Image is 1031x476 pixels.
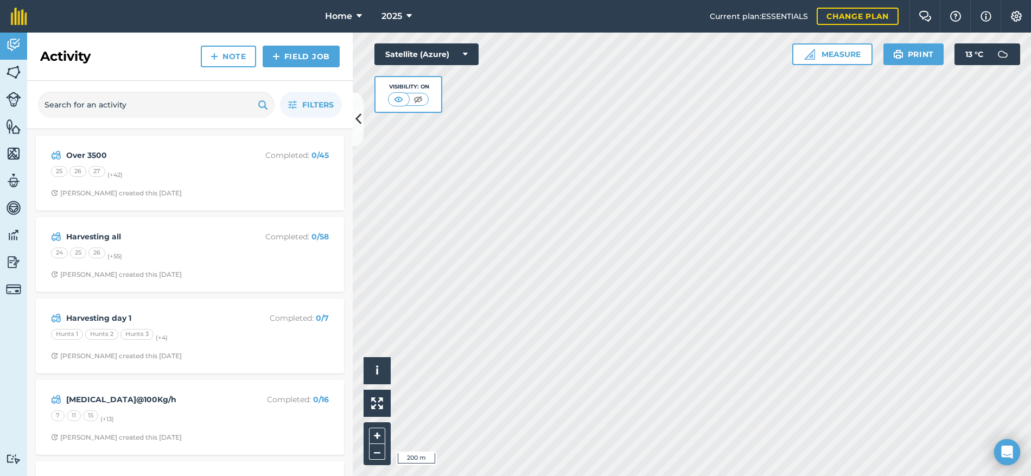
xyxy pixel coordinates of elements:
[51,166,67,177] div: 25
[280,92,342,118] button: Filters
[51,434,58,441] img: Clock with arrow pointing clockwise
[51,230,61,243] img: svg+xml;base64,PD94bWwgdmVyc2lvbj0iMS4wIiBlbmNvZGluZz0idXRmLTgiPz4KPCEtLSBHZW5lcmF0b3I6IEFkb2JlIE...
[51,189,58,196] img: Clock with arrow pointing clockwise
[51,189,182,198] div: [PERSON_NAME] created this [DATE]
[51,271,58,278] img: Clock with arrow pointing clockwise
[6,282,21,297] img: svg+xml;base64,PD94bWwgdmVyc2lvbj0iMS4wIiBlbmNvZGluZz0idXRmLTgiPz4KPCEtLSBHZW5lcmF0b3I6IEFkb2JlIE...
[38,92,275,118] input: Search for an activity
[100,415,114,423] small: (+ 13 )
[120,329,154,340] div: Hunts 3
[51,149,61,162] img: svg+xml;base64,PD94bWwgdmVyc2lvbj0iMS4wIiBlbmNvZGluZz0idXRmLTgiPz4KPCEtLSBHZW5lcmF0b3I6IEFkb2JlIE...
[51,247,68,258] div: 24
[1010,11,1023,22] img: A cog icon
[369,444,385,460] button: –
[156,334,168,341] small: (+ 4 )
[411,94,425,105] img: svg+xml;base64,PHN2ZyB4bWxucz0iaHR0cDovL3d3dy53My5vcmcvMjAwMC9zdmciIHdpZHRoPSI1MCIgaGVpZ2h0PSI0MC...
[66,231,238,243] strong: Harvesting all
[51,433,182,442] div: [PERSON_NAME] created this [DATE]
[51,352,58,359] img: Clock with arrow pointing clockwise
[243,149,329,161] p: Completed :
[42,305,338,367] a: Harvesting day 1Completed: 0/7Hunts 1Hunts 2Hunts 3(+4)Clock with arrow pointing clockwise[PERSON...
[201,46,256,67] a: Note
[51,393,61,406] img: svg+xml;base64,PD94bWwgdmVyc2lvbj0iMS4wIiBlbmNvZGluZz0idXRmLTgiPz4KPCEtLSBHZW5lcmF0b3I6IEFkb2JlIE...
[83,410,98,421] div: 15
[325,10,352,23] span: Home
[67,410,81,421] div: 11
[11,8,27,25] img: fieldmargin Logo
[376,364,379,377] span: i
[6,64,21,80] img: svg+xml;base64,PHN2ZyB4bWxucz0iaHR0cDovL3d3dy53My5vcmcvMjAwMC9zdmciIHdpZHRoPSI1NiIgaGVpZ2h0PSI2MC...
[893,48,903,61] img: svg+xml;base64,PHN2ZyB4bWxucz0iaHR0cDovL3d3dy53My5vcmcvMjAwMC9zdmciIHdpZHRoPSIxOSIgaGVpZ2h0PSIyNC...
[243,312,329,324] p: Completed :
[6,145,21,162] img: svg+xml;base64,PHN2ZyB4bWxucz0iaHR0cDovL3d3dy53My5vcmcvMjAwMC9zdmciIHdpZHRoPSI1NiIgaGVpZ2h0PSI2MC...
[804,49,815,60] img: Ruler icon
[949,11,962,22] img: A question mark icon
[51,329,83,340] div: Hunts 1
[85,329,118,340] div: Hunts 2
[364,357,391,384] button: i
[371,397,383,409] img: Four arrows, one pointing top left, one top right, one bottom right and the last bottom left
[919,11,932,22] img: Two speech bubbles overlapping with the left bubble in the forefront
[42,224,338,285] a: Harvesting allCompleted: 0/58242526(+55)Clock with arrow pointing clockwise[PERSON_NAME] created ...
[954,43,1020,65] button: 13 °C
[272,50,280,63] img: svg+xml;base64,PHN2ZyB4bWxucz0iaHR0cDovL3d3dy53My5vcmcvMjAwMC9zdmciIHdpZHRoPSIxNCIgaGVpZ2h0PSIyNC...
[388,82,429,91] div: Visibility: On
[107,252,122,260] small: (+ 55 )
[107,171,123,179] small: (+ 42 )
[6,200,21,216] img: svg+xml;base64,PD94bWwgdmVyc2lvbj0iMS4wIiBlbmNvZGluZz0idXRmLTgiPz4KPCEtLSBHZW5lcmF0b3I6IEFkb2JlIE...
[6,118,21,135] img: svg+xml;base64,PHN2ZyB4bWxucz0iaHR0cDovL3d3dy53My5vcmcvMjAwMC9zdmciIHdpZHRoPSI1NiIgaGVpZ2h0PSI2MC...
[981,10,991,23] img: svg+xml;base64,PHN2ZyB4bWxucz0iaHR0cDovL3d3dy53My5vcmcvMjAwMC9zdmciIHdpZHRoPSIxNyIgaGVpZ2h0PSIxNy...
[6,454,21,464] img: svg+xml;base64,PD94bWwgdmVyc2lvbj0iMS4wIiBlbmNvZGluZz0idXRmLTgiPz4KPCEtLSBHZW5lcmF0b3I6IEFkb2JlIE...
[883,43,944,65] button: Print
[51,270,182,279] div: [PERSON_NAME] created this [DATE]
[381,10,402,23] span: 2025
[6,227,21,243] img: svg+xml;base64,PD94bWwgdmVyc2lvbj0iMS4wIiBlbmNvZGluZz0idXRmLTgiPz4KPCEtLSBHZW5lcmF0b3I6IEFkb2JlIE...
[42,386,338,448] a: [MEDICAL_DATA]@100Kg/hCompleted: 0/1671115(+13)Clock with arrow pointing clockwise[PERSON_NAME] c...
[211,50,218,63] img: svg+xml;base64,PHN2ZyB4bWxucz0iaHR0cDovL3d3dy53My5vcmcvMjAwMC9zdmciIHdpZHRoPSIxNCIgaGVpZ2h0PSIyNC...
[263,46,340,67] a: Field Job
[88,166,105,177] div: 27
[69,166,86,177] div: 26
[40,48,91,65] h2: Activity
[6,254,21,270] img: svg+xml;base64,PD94bWwgdmVyc2lvbj0iMS4wIiBlbmNvZGluZz0idXRmLTgiPz4KPCEtLSBHZW5lcmF0b3I6IEFkb2JlIE...
[51,410,65,421] div: 7
[316,313,329,323] strong: 0 / 7
[66,312,238,324] strong: Harvesting day 1
[66,149,238,161] strong: Over 3500
[70,247,86,258] div: 25
[88,247,105,258] div: 26
[369,428,385,444] button: +
[258,98,268,111] img: svg+xml;base64,PHN2ZyB4bWxucz0iaHR0cDovL3d3dy53My5vcmcvMjAwMC9zdmciIHdpZHRoPSIxOSIgaGVpZ2h0PSIyNC...
[313,395,329,404] strong: 0 / 16
[6,37,21,53] img: svg+xml;base64,PD94bWwgdmVyc2lvbj0iMS4wIiBlbmNvZGluZz0idXRmLTgiPz4KPCEtLSBHZW5lcmF0b3I6IEFkb2JlIE...
[817,8,899,25] a: Change plan
[311,232,329,242] strong: 0 / 58
[965,43,983,65] span: 13 ° C
[6,173,21,189] img: svg+xml;base64,PD94bWwgdmVyc2lvbj0iMS4wIiBlbmNvZGluZz0idXRmLTgiPz4KPCEtLSBHZW5lcmF0b3I6IEFkb2JlIE...
[992,43,1014,65] img: svg+xml;base64,PD94bWwgdmVyc2lvbj0iMS4wIiBlbmNvZGluZz0idXRmLTgiPz4KPCEtLSBHZW5lcmF0b3I6IEFkb2JlIE...
[792,43,873,65] button: Measure
[311,150,329,160] strong: 0 / 45
[392,94,405,105] img: svg+xml;base64,PHN2ZyB4bWxucz0iaHR0cDovL3d3dy53My5vcmcvMjAwMC9zdmciIHdpZHRoPSI1MCIgaGVpZ2h0PSI0MC...
[42,142,338,204] a: Over 3500Completed: 0/45252627(+42)Clock with arrow pointing clockwise[PERSON_NAME] created this ...
[243,231,329,243] p: Completed :
[66,394,238,405] strong: [MEDICAL_DATA]@100Kg/h
[243,394,329,405] p: Completed :
[6,92,21,107] img: svg+xml;base64,PD94bWwgdmVyc2lvbj0iMS4wIiBlbmNvZGluZz0idXRmLTgiPz4KPCEtLSBHZW5lcmF0b3I6IEFkb2JlIE...
[374,43,479,65] button: Satellite (Azure)
[51,352,182,360] div: [PERSON_NAME] created this [DATE]
[51,312,61,325] img: svg+xml;base64,PD94bWwgdmVyc2lvbj0iMS4wIiBlbmNvZGluZz0idXRmLTgiPz4KPCEtLSBHZW5lcmF0b3I6IEFkb2JlIE...
[994,439,1020,465] div: Open Intercom Messenger
[710,10,808,22] span: Current plan : ESSENTIALS
[302,99,334,111] span: Filters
